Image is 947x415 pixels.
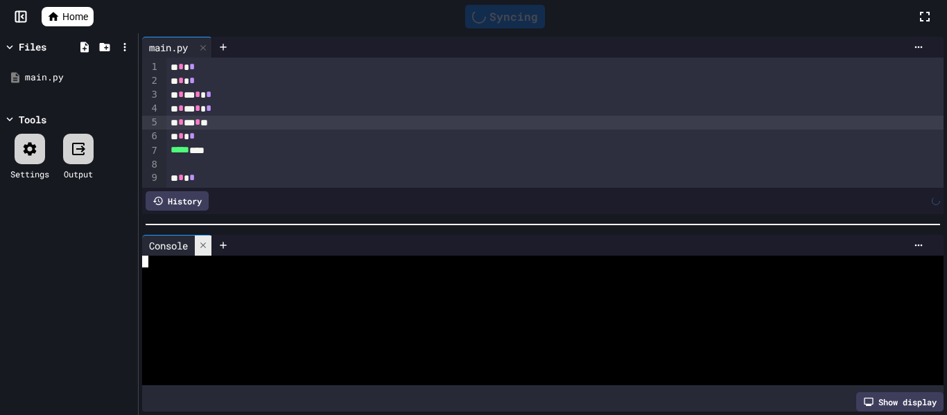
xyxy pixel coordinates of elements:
div: 1 [142,60,159,74]
div: Show display [856,392,944,412]
div: 2 [142,74,159,88]
div: 10 [142,185,159,199]
div: Console [142,235,212,256]
div: 6 [142,130,159,143]
span: Home [62,10,88,24]
div: 5 [142,116,159,130]
div: 3 [142,88,159,102]
div: 9 [142,171,159,185]
div: History [146,191,209,211]
div: 7 [142,144,159,158]
div: main.py [142,37,212,58]
div: 8 [142,158,159,172]
div: Console [142,238,195,253]
div: 4 [142,102,159,116]
div: Tools [19,112,46,127]
a: Home [42,7,94,26]
div: Syncing [465,5,545,28]
div: main.py [25,71,133,85]
div: Settings [10,168,49,180]
div: Files [19,39,46,54]
div: main.py [142,40,195,55]
div: Output [64,168,93,180]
